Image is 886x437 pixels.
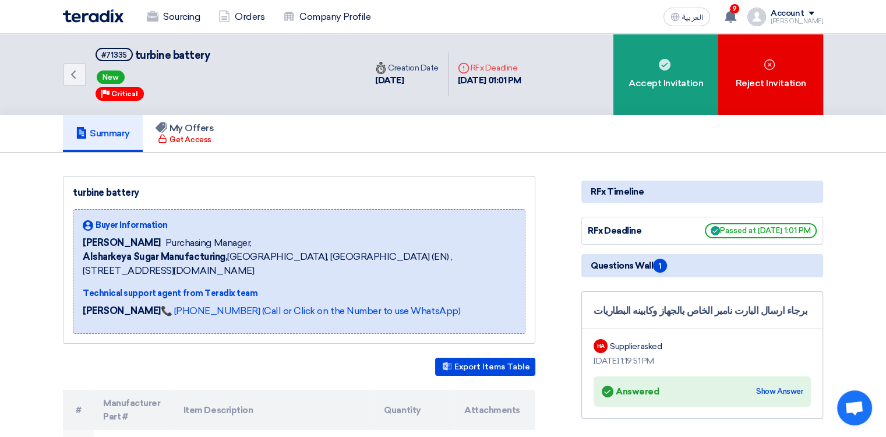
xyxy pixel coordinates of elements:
[375,390,455,430] th: Quantity
[63,9,123,23] img: Teradix logo
[97,71,125,84] span: New
[135,49,210,62] span: turbine battery
[274,4,380,30] a: Company Profile
[756,386,803,397] div: Show Answer
[63,390,94,430] th: #
[209,4,274,30] a: Orders
[613,34,718,115] div: Accept Invitation
[375,74,439,87] div: [DATE]
[96,219,168,231] span: Buyer Information
[158,134,211,146] div: Get Access
[718,34,823,115] div: Reject Invitation
[581,181,823,203] div: RFx Timeline
[83,236,161,250] span: [PERSON_NAME]
[458,62,521,74] div: RFx Deadline
[73,186,525,200] div: turbine battery
[83,250,516,278] span: [GEOGRAPHIC_DATA], [GEOGRAPHIC_DATA] (EN) ,[STREET_ADDRESS][DOMAIN_NAME]
[76,128,130,139] h5: Summary
[591,259,667,273] span: Questions Wall
[435,358,535,376] button: Export Items Table
[610,340,662,353] div: Supplier asked
[594,355,811,367] div: [DATE] 1:19:51 PM
[156,122,214,134] h5: My Offers
[594,339,608,353] div: HA
[161,305,460,316] a: 📞 [PHONE_NUMBER] (Call or Click on the Number to use WhatsApp)
[588,224,675,238] div: RFx Deadline
[594,304,811,319] div: برجاء ارسال البارت نامبر الخاص بالجهاز وكابينه البطاريات
[771,9,804,19] div: Account
[747,8,766,26] img: profile_test.png
[663,8,710,26] button: العربية
[682,13,703,22] span: العربية
[83,305,161,316] strong: [PERSON_NAME]
[771,18,823,24] div: [PERSON_NAME]
[137,4,209,30] a: Sourcing
[63,115,143,152] a: Summary
[143,115,227,152] a: My Offers Get Access
[94,390,174,430] th: Manufacturer Part #
[165,236,252,250] span: Purchasing Manager,
[101,51,127,59] div: #71335
[83,251,227,262] b: Alsharkeya Sugar Manufacturing,
[705,223,817,238] span: Passed at [DATE] 1:01 PM
[83,287,516,299] div: Technical support agent from Teradix team
[111,90,138,98] span: Critical
[602,383,659,400] div: Answered
[174,390,375,430] th: Item Description
[96,48,210,62] h5: turbine battery
[375,62,439,74] div: Creation Date
[837,390,872,425] div: Open chat
[458,74,521,87] div: [DATE] 01:01 PM
[653,259,667,273] span: 1
[455,390,535,430] th: Attachments
[730,4,739,13] span: 9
